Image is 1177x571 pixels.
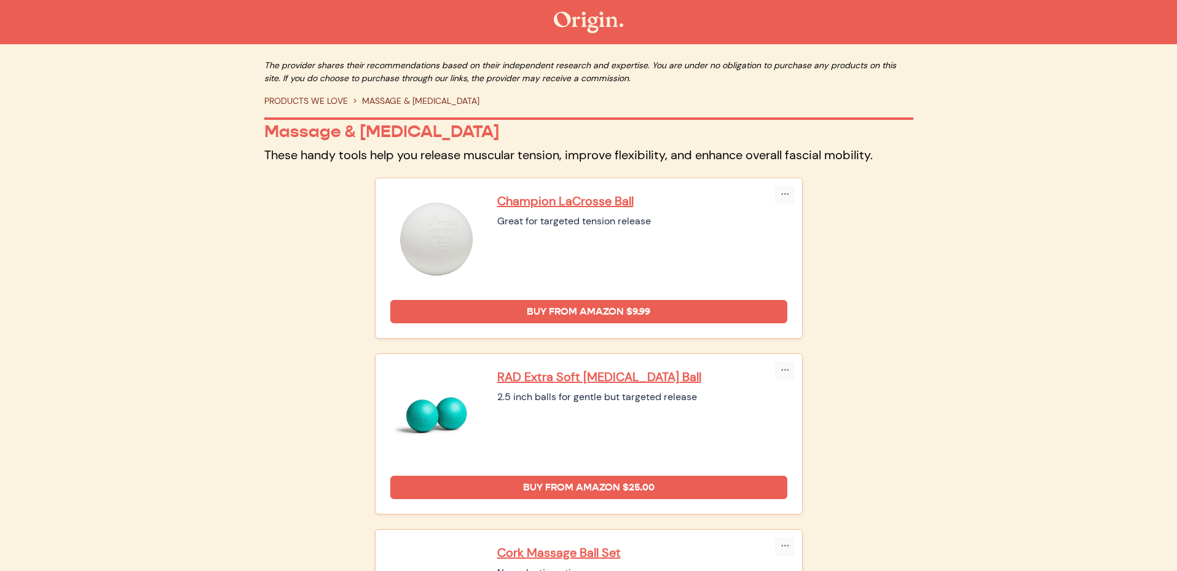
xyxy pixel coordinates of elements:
img: Champion LaCrosse Ball [390,193,482,285]
a: PRODUCTS WE LOVE [264,95,348,106]
img: The Origin Shop [554,12,623,33]
p: Massage & [MEDICAL_DATA] [264,121,913,142]
a: Cork Massage Ball Set [497,545,787,561]
p: These handy tools help you release muscular tension, improve flexibility, and enhance overall fas... [264,147,913,163]
div: 2.5 inch balls for gentle but targeted release [497,390,787,404]
a: RAD Extra Soft [MEDICAL_DATA] Ball [497,369,787,385]
p: The provider shares their recommendations based on their independent research and expertise. You ... [264,59,913,85]
div: Great for targeted tension release [497,214,787,229]
a: Buy from Amazon $25.00 [390,476,787,499]
a: Buy from Amazon $9.99 [390,300,787,323]
a: Champion LaCrosse Ball [497,193,787,209]
img: RAD Extra Soft Myofascial Release Ball [390,369,482,461]
li: MASSAGE & [MEDICAL_DATA] [348,95,479,108]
